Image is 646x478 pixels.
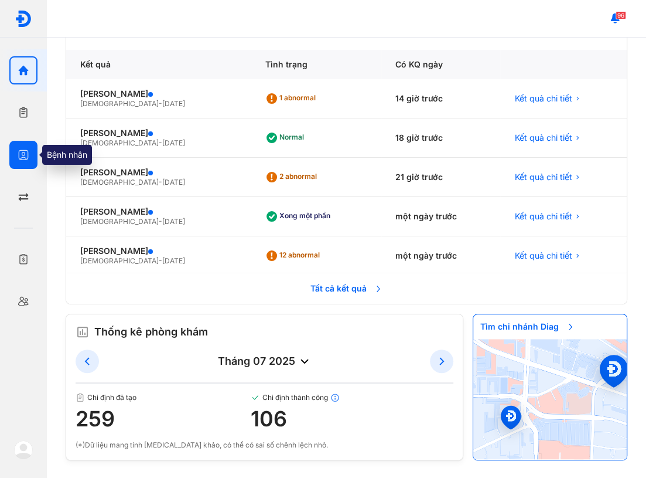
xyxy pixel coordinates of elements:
span: [DATE] [162,217,185,226]
span: - [159,256,162,265]
div: 1 abnormal [265,89,320,108]
span: Tất cả kết quả [303,276,390,301]
div: 14 giờ trước [381,79,501,118]
img: checked-green.01cc79e0.svg [251,393,260,402]
span: [DEMOGRAPHIC_DATA] [80,138,159,147]
div: Kết quả [66,50,251,79]
img: document.50c4cfd0.svg [76,393,85,402]
div: (*)Dữ liệu mang tính [MEDICAL_DATA] khảo, có thể có sai số chênh lệch nhỏ. [76,440,453,450]
div: 18 giờ trước [381,118,501,158]
div: [PERSON_NAME] [80,128,237,138]
div: 21 giờ trước [381,158,501,197]
span: 96 [616,11,626,19]
div: một ngày trước [381,197,501,236]
div: [PERSON_NAME] [80,246,237,256]
div: [PERSON_NAME] [80,206,237,217]
div: Normal [265,128,308,147]
img: info.7e716105.svg [330,393,340,402]
div: Xong một phần [265,207,334,226]
div: một ngày trước [381,236,501,276]
span: Thống kê phòng khám [94,324,208,340]
span: Kết quả chi tiết [514,93,572,104]
span: 259 [76,407,251,430]
div: 2 abnormal [265,168,321,187]
span: [DATE] [162,256,185,265]
span: Chỉ định thành công [251,393,454,402]
span: Kết quả chi tiết [514,250,572,261]
span: Kết quả chi tiết [514,172,572,182]
span: [DEMOGRAPHIC_DATA] [80,99,159,108]
img: logo [15,10,32,28]
span: Chỉ định đã tạo [76,393,251,402]
img: order.5a6da16c.svg [76,325,90,339]
span: - [159,99,162,108]
span: [DEMOGRAPHIC_DATA] [80,217,159,226]
span: - [159,138,162,147]
span: [DEMOGRAPHIC_DATA] [80,256,159,265]
span: 106 [251,407,454,430]
span: Kết quả chi tiết [514,133,572,143]
div: [PERSON_NAME] [80,89,237,99]
span: [DEMOGRAPHIC_DATA] [80,178,159,187]
span: - [159,217,162,226]
div: Có KQ ngày [381,50,501,79]
img: logo [14,440,33,459]
div: [PERSON_NAME] [80,167,237,178]
div: 12 abnormal [265,246,324,265]
div: Tình trạng [251,50,381,79]
div: tháng 07 2025 [99,354,430,368]
span: [DATE] [162,138,185,147]
span: [DATE] [162,99,185,108]
span: - [159,178,162,187]
span: Kết quả chi tiết [514,211,572,222]
span: [DATE] [162,178,185,187]
span: Tìm chi nhánh Diag [473,314,582,339]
